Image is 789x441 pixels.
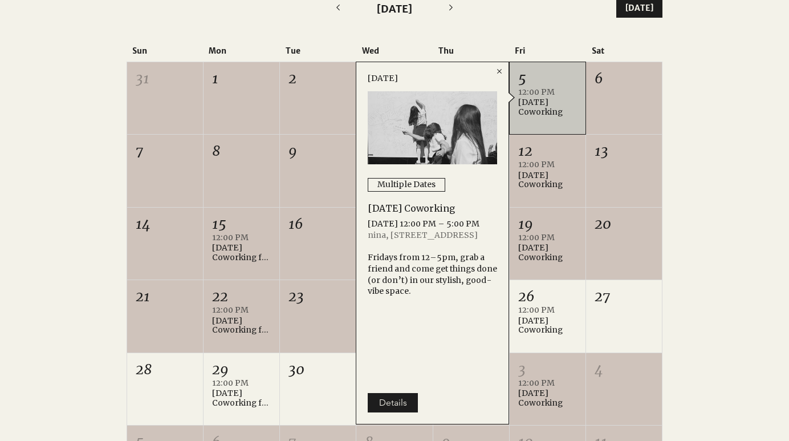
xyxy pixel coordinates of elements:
[368,219,497,230] div: [DATE] 12:00 PM – 5:00 PM
[595,215,653,234] div: 20
[136,69,194,88] div: 31
[377,179,436,191] div: Multiple Dates
[518,69,577,88] div: 5
[136,360,194,379] div: 28
[368,252,497,297] div: Fridays from 12–5pm, grab a friend and come get things done (or don’t) in our stylish, good-vibe ...
[518,305,577,316] div: 12:00 PM
[518,378,577,389] div: 12:00 PM
[136,287,194,306] div: 21
[136,141,194,161] div: 7
[518,87,577,98] div: 12:00 PM
[518,316,577,335] div: [DATE] Coworking
[203,46,279,56] div: Mon
[368,393,418,412] a: Details
[368,72,398,84] div: [DATE]
[518,215,577,234] div: 19
[595,360,653,379] div: 4
[368,91,497,164] img: Friday Coworking
[212,141,271,161] div: 8
[518,243,577,262] div: [DATE] Coworking
[212,287,271,306] div: 22
[495,67,504,78] div: Close
[288,141,347,161] div: 9
[212,316,271,335] div: [DATE] Coworking for Writers
[518,287,577,306] div: 26
[356,46,433,56] div: Wed
[518,159,577,171] div: 12:00 PM
[212,243,271,262] div: [DATE] Coworking for Writers
[518,232,577,244] div: 12:00 PM
[212,215,271,234] div: 15
[288,69,347,88] div: 2
[368,203,455,214] a: [DATE] Coworking
[518,141,577,161] div: 12
[136,215,194,234] div: 14
[212,378,271,389] div: 12:00 PM
[518,171,577,190] div: [DATE] Coworking
[212,360,271,379] div: 29
[127,46,203,56] div: Sun
[586,46,662,56] div: Sat
[212,232,271,244] div: 12:00 PM
[212,305,271,316] div: 12:00 PM
[288,287,347,306] div: 23
[288,360,347,379] div: 30
[288,215,347,234] div: 16
[518,98,577,117] div: [DATE] Coworking
[433,46,509,56] div: Thu
[595,287,653,306] div: 27
[280,46,356,56] div: Tue
[379,397,407,409] span: Details
[345,1,444,17] div: [DATE]
[509,46,585,56] div: Fri
[212,69,271,88] div: 1
[595,69,653,88] div: 6
[518,389,577,408] div: [DATE] Coworking
[368,230,497,241] div: nina, [STREET_ADDRESS]
[595,141,653,161] div: 13
[518,360,577,379] div: 3
[212,389,271,408] div: [DATE] Coworking for Writers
